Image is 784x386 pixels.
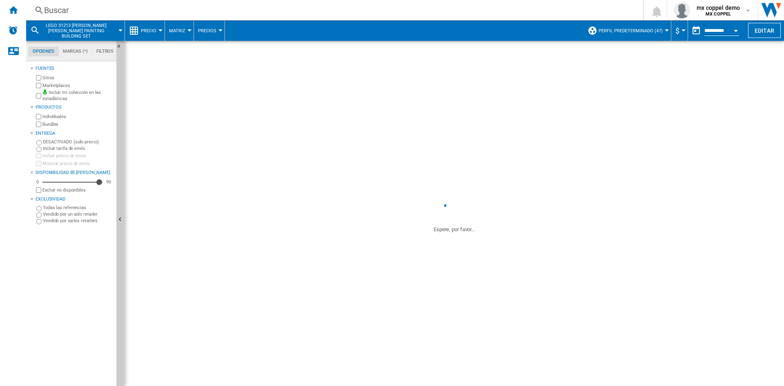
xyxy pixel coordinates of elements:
[36,83,41,88] input: Marketplaces
[43,211,113,217] label: Vendido por un solo retailer
[675,27,679,35] span: $
[198,28,216,33] span: Precios
[674,2,690,18] img: profile.jpg
[43,145,113,152] label: Incluir tarifa de envío
[748,23,781,38] button: Editar
[36,153,41,158] input: Incluir precio de envío
[141,28,156,33] span: Precio
[42,83,113,89] label: Marketplaces
[8,25,18,35] img: alerts-logo.svg
[588,20,667,41] div: Perfil predeterminado (47)
[36,206,42,211] input: Todas las referencias
[434,226,475,232] ng-transclude: Espere, por favor...
[697,4,740,12] span: mx coppel demo
[671,20,688,41] md-menu: Currency
[36,161,41,166] input: Mostrar precio de envío
[169,20,189,41] button: Matriz
[36,140,42,145] input: DESACTIVADO (solo precio)
[36,187,41,193] input: Mostrar precio de envío
[42,121,113,127] label: Bundles
[198,20,220,41] button: Precios
[36,196,113,203] div: Exclusividad
[43,205,113,211] label: Todas las referencias
[42,114,113,120] label: Individuales
[599,28,663,33] span: Perfil predeterminado (47)
[688,22,704,39] button: md-calendar
[43,218,113,224] label: Vendido por varios retailers
[42,187,113,193] label: Excluir no disponibles
[34,179,41,185] div: 0
[675,20,684,41] button: $
[42,153,113,159] label: Incluir precio de envío
[599,20,667,41] button: Perfil predeterminado (47)
[36,91,41,101] input: Incluir mi colección en las estadísticas
[728,22,743,37] button: Open calendar
[706,11,731,17] b: MX COPPEL
[42,75,113,81] label: Sitios
[28,47,59,56] md-tab-item: Opciones
[92,47,118,56] md-tab-item: Filtros
[42,178,102,186] md-slider: Disponibilidad
[129,20,160,41] div: Precio
[141,20,160,41] button: Precio
[36,75,41,80] input: Sitios
[36,130,113,137] div: Entrega
[44,4,622,16] div: Buscar
[42,89,47,94] img: mysite-bg-18x18.png
[104,179,113,185] div: 90
[169,28,185,33] span: Matriz
[36,170,113,176] div: Disponibilidad 85 [PERSON_NAME]
[43,20,117,41] button: LEGO 31213 [PERSON_NAME] [PERSON_NAME] PAINTING BUILDING SET
[36,147,42,152] input: Incluir tarifa de envío
[43,139,113,145] label: DESACTIVADO (solo precio)
[36,65,113,72] div: Fuentes
[36,122,41,127] input: Bundles
[42,161,113,167] label: Mostrar precio de envío
[36,219,42,224] input: Vendido por varios retailers
[36,104,113,111] div: Productos
[36,212,42,218] input: Vendido por un solo retailer
[42,89,113,102] label: Incluir mi colección en las estadísticas
[59,47,92,56] md-tab-item: Marcas (*)
[30,20,120,41] div: LEGO 31213 [PERSON_NAME] [PERSON_NAME] PAINTING BUILDING SET
[36,114,41,119] input: Individuales
[116,41,126,56] button: Ocultar
[43,23,109,39] span: LEGO 31213 MONA LISA PAINTING BUILDING SET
